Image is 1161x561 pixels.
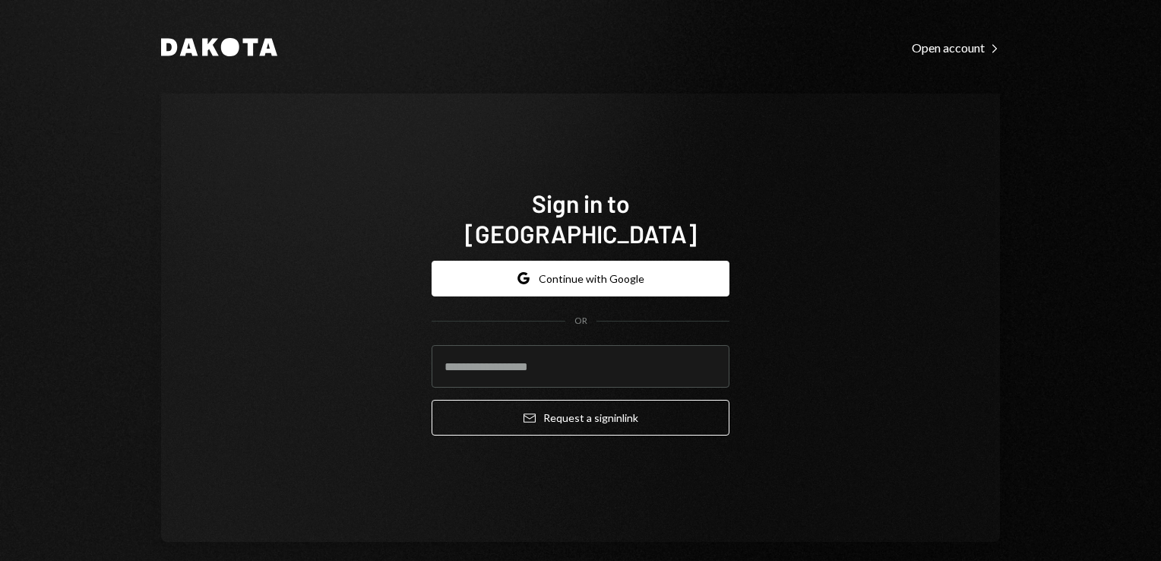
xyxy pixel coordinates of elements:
button: Request a signinlink [432,400,729,436]
div: OR [574,315,587,328]
h1: Sign in to [GEOGRAPHIC_DATA] [432,188,729,249]
a: Open account [912,39,1000,55]
div: Open account [912,40,1000,55]
button: Continue with Google [432,261,729,296]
